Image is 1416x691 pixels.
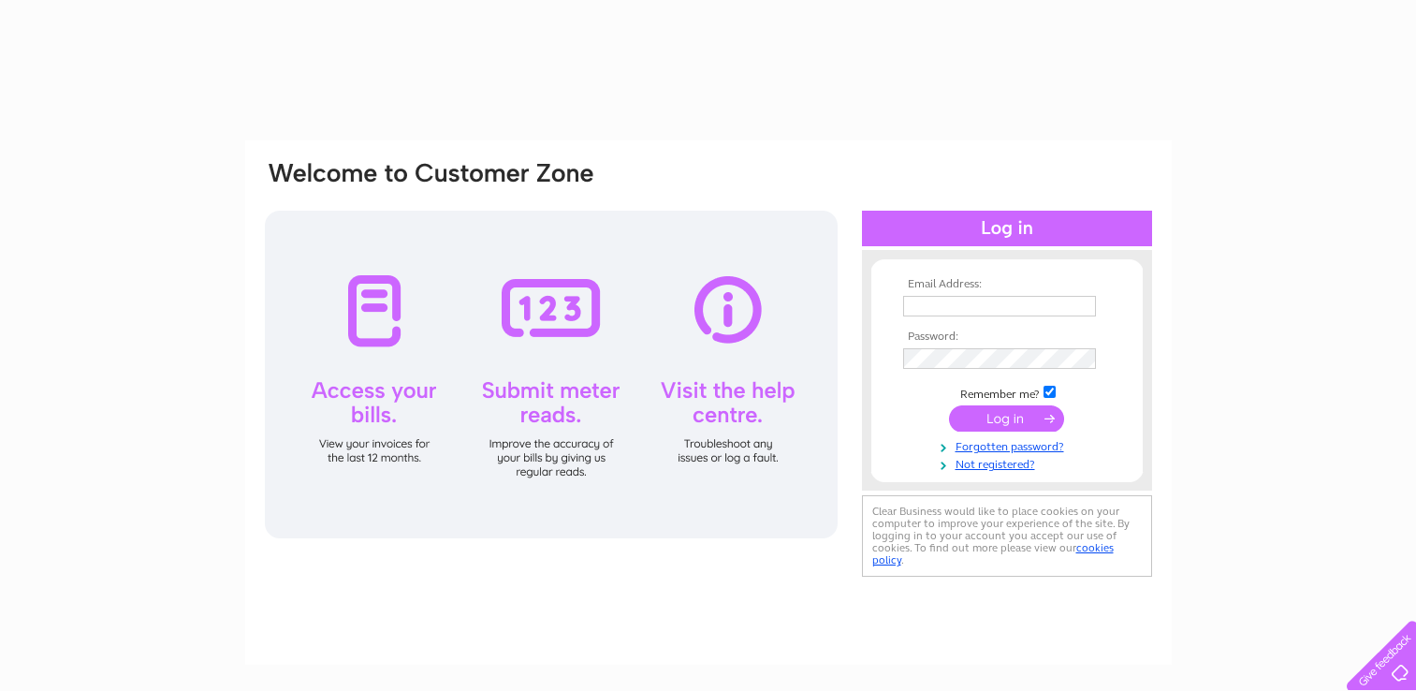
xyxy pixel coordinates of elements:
td: Remember me? [898,383,1116,402]
a: Not registered? [903,454,1116,472]
a: Forgotten password? [903,436,1116,454]
th: Email Address: [898,278,1116,291]
th: Password: [898,331,1116,344]
input: Submit [949,405,1064,432]
div: Clear Business would like to place cookies on your computer to improve your experience of the sit... [862,495,1152,577]
a: cookies policy [872,541,1114,566]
